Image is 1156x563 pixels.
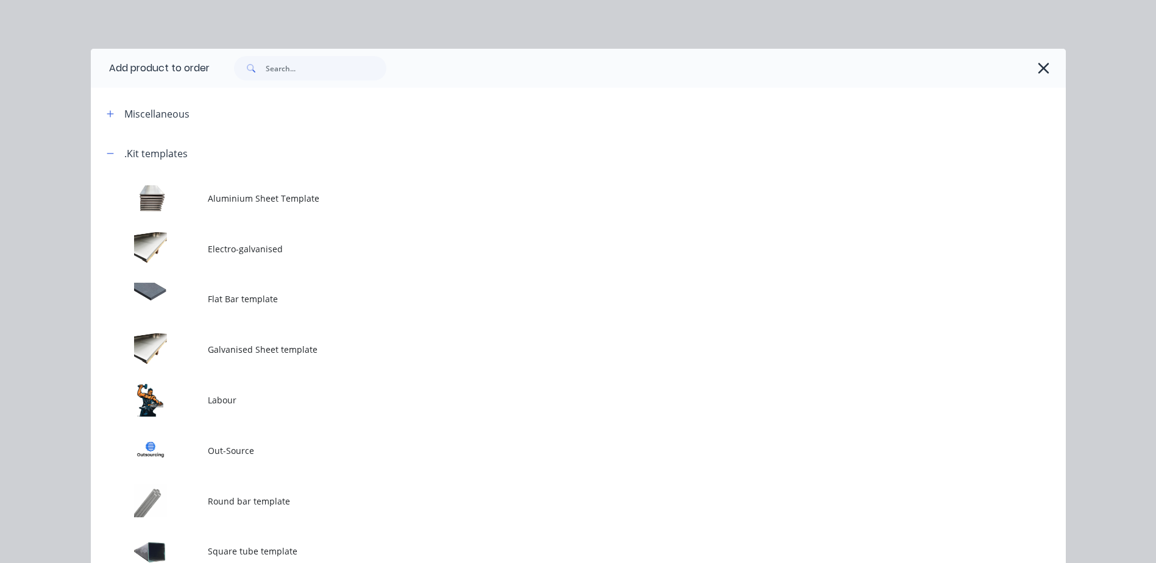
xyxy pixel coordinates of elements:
span: Round bar template [208,495,894,508]
span: Aluminium Sheet Template [208,192,894,205]
span: Flat Bar template [208,292,894,305]
div: .Kit templates [124,146,188,161]
div: Add product to order [91,49,210,88]
span: Square tube template [208,545,894,558]
span: Galvanised Sheet template [208,343,894,356]
span: Labour [208,394,894,406]
span: Out-Source [208,444,894,457]
div: Miscellaneous [124,107,190,121]
span: Electro-galvanised [208,243,894,255]
input: Search... [266,56,386,80]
